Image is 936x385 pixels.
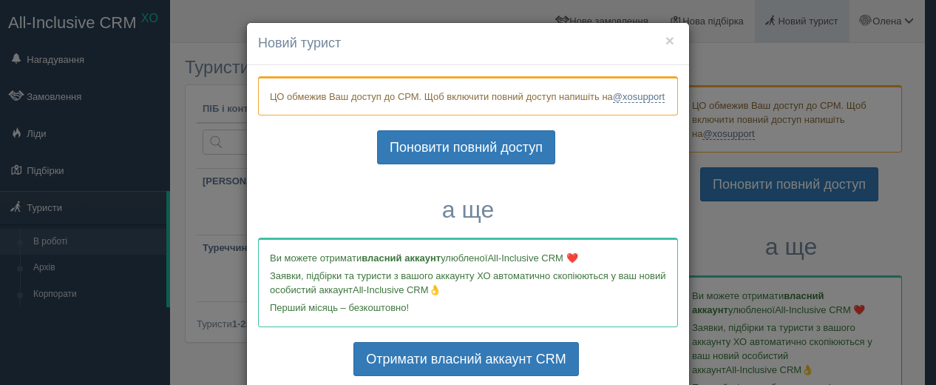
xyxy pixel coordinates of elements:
[377,130,555,164] a: Поновити повний доступ
[353,342,578,376] a: Отримати власний аккаунт CRM
[270,301,666,315] p: Перший місяць – безкоштовно!
[362,252,441,264] b: власний аккаунт
[665,33,674,48] button: ×
[353,284,441,295] span: All-Inclusive CRM👌
[258,76,678,115] div: ЦО обмежив Ваш доступ до СРМ. Щоб включити повний доступ напишіть на
[270,251,666,265] p: Ви можете отримати улюбленої
[613,91,665,103] a: @xosupport
[487,252,577,264] span: All-Inclusive CRM ❤️
[270,269,666,297] p: Заявки, підбірки та туристи з вашого аккаунту ХО автоматично скопіюються у ваш новий особистий ак...
[258,34,678,53] h4: Новий турист
[258,197,678,223] h3: а ще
